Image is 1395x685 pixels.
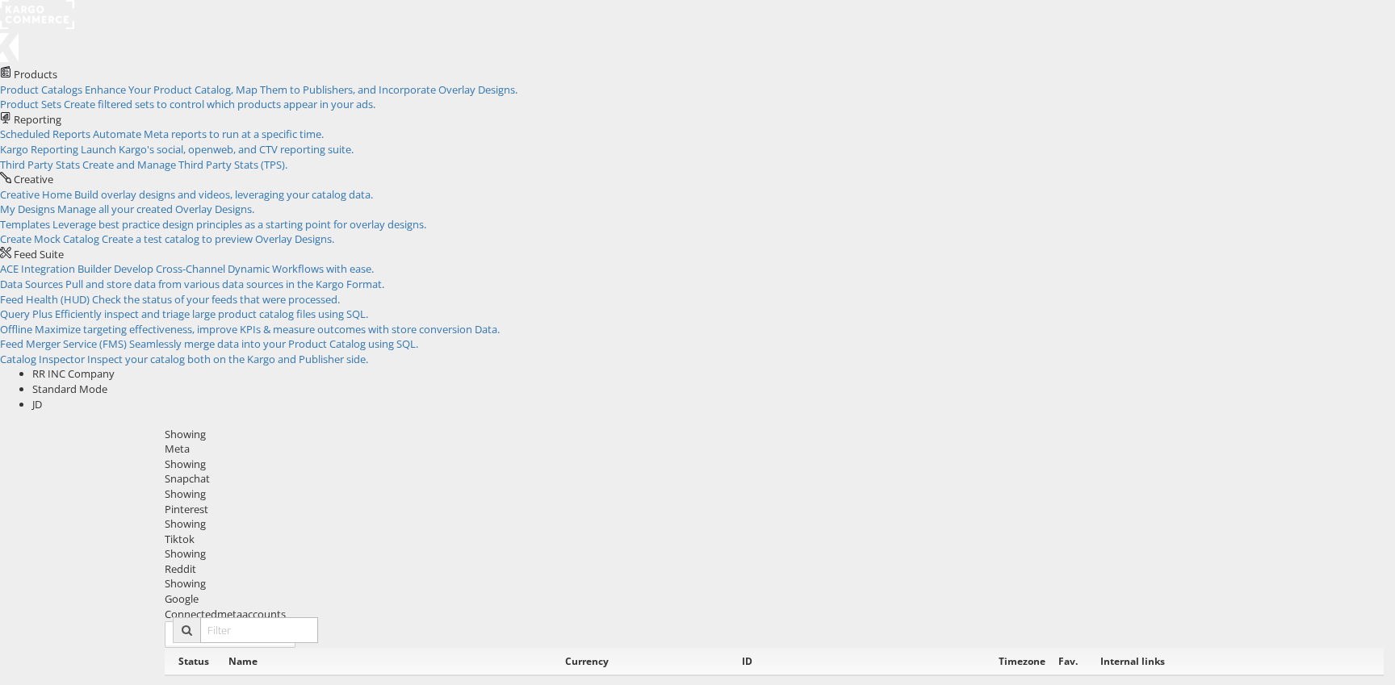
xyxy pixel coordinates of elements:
button: ConnectmetaAccounts [165,621,295,648]
th: Name [222,648,540,675]
span: Reporting [14,112,61,127]
span: Pull and store data from various data sources in the Kargo Format. [65,277,384,291]
th: Currency [541,648,615,675]
span: Creative [14,172,53,186]
div: Showing [165,427,1384,442]
span: Manage all your created Overlay Designs. [57,202,254,216]
th: Internal links [1094,648,1240,675]
span: Automate Meta reports to run at a specific time. [93,127,324,141]
span: Seamlessly merge data into your Product Catalog using SQL. [129,336,418,351]
div: Showing [165,487,1384,502]
span: JD [32,397,42,411]
div: Meta [165,442,1384,457]
th: Fav. [1052,648,1095,675]
span: meta [217,607,242,621]
span: Maximize targeting effectiveness, improve KPIs & measure outcomes with store conversion Data. [35,322,500,336]
div: Connected accounts [165,607,1384,622]
span: Efficiently inspect and triage large product catalog files using SQL. [55,307,368,321]
div: Snapchat [165,472,1384,487]
div: Tiktok [165,532,1384,547]
div: Showing [165,577,1384,592]
span: Products [14,67,57,81]
th: ID [615,648,759,675]
div: Showing [165,547,1384,562]
span: Check the status of your feeds that were processed. [92,292,340,307]
span: Leverage best practice design principles as a starting point for overlay designs. [52,217,426,232]
span: Feed Suite [14,247,64,261]
span: Build overlay designs and videos, leveraging your catalog data. [74,187,373,202]
span: RR INC Company [32,366,115,381]
span: Create and Manage Third Party Stats (TPS). [82,157,287,172]
span: Enhance Your Product Catalog, Map Them to Publishers, and Incorporate Overlay Designs. [85,82,517,97]
div: Pinterest [165,502,1384,517]
div: Showing [165,457,1384,472]
span: Launch Kargo's social, openweb, and CTV reporting suite. [81,142,354,157]
span: Develop Cross-Channel Dynamic Workflows with ease. [114,261,374,276]
span: Inspect your catalog both on the Kargo and Publisher side. [87,352,368,366]
div: Google [165,591,1384,607]
div: Reddit [165,562,1384,577]
span: Create filtered sets to control which products appear in your ads. [64,97,375,111]
span: Standard Mode [32,382,107,396]
th: Timezone [759,648,1052,675]
div: Showing [165,516,1384,532]
span: Create a test catalog to preview Overlay Designs. [102,232,334,246]
input: Filter [200,617,318,643]
th: Status [165,648,222,675]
